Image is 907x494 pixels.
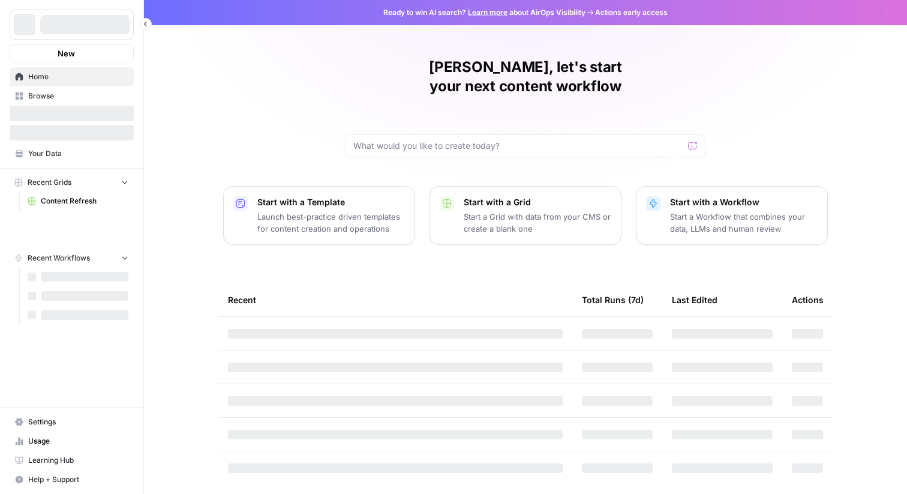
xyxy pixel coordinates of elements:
[257,211,405,235] p: Launch best-practice driven templates for content creation and operations
[10,412,134,432] a: Settings
[10,249,134,267] button: Recent Workflows
[670,196,818,208] p: Start with a Workflow
[595,7,668,18] span: Actions early access
[464,211,611,235] p: Start a Grid with data from your CMS or create a blank one
[28,436,128,447] span: Usage
[28,177,71,188] span: Recent Grids
[257,196,405,208] p: Start with a Template
[41,196,128,206] span: Content Refresh
[28,455,128,466] span: Learning Hub
[22,191,134,211] a: Content Refresh
[792,283,824,316] div: Actions
[28,148,128,159] span: Your Data
[28,91,128,101] span: Browse
[10,67,134,86] a: Home
[28,71,128,82] span: Home
[223,186,415,245] button: Start with a TemplateLaunch best-practice driven templates for content creation and operations
[10,144,134,163] a: Your Data
[636,186,828,245] button: Start with a WorkflowStart a Workflow that combines your data, LLMs and human review
[383,7,585,18] span: Ready to win AI search? about AirOps Visibility
[582,283,644,316] div: Total Runs (7d)
[10,470,134,489] button: Help + Support
[228,283,563,316] div: Recent
[670,211,818,235] p: Start a Workflow that combines your data, LLMs and human review
[58,47,75,59] span: New
[10,432,134,451] a: Usage
[10,86,134,106] a: Browse
[430,186,621,245] button: Start with a GridStart a Grid with data from your CMS or create a blank one
[10,451,134,470] a: Learning Hub
[10,44,134,62] button: New
[10,173,134,191] button: Recent Grids
[353,140,683,152] input: What would you like to create today?
[346,58,705,96] h1: [PERSON_NAME], let's start your next content workflow
[28,417,128,427] span: Settings
[468,8,507,17] a: Learn more
[28,253,90,264] span: Recent Workflows
[464,196,611,208] p: Start with a Grid
[672,283,717,316] div: Last Edited
[28,474,128,485] span: Help + Support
